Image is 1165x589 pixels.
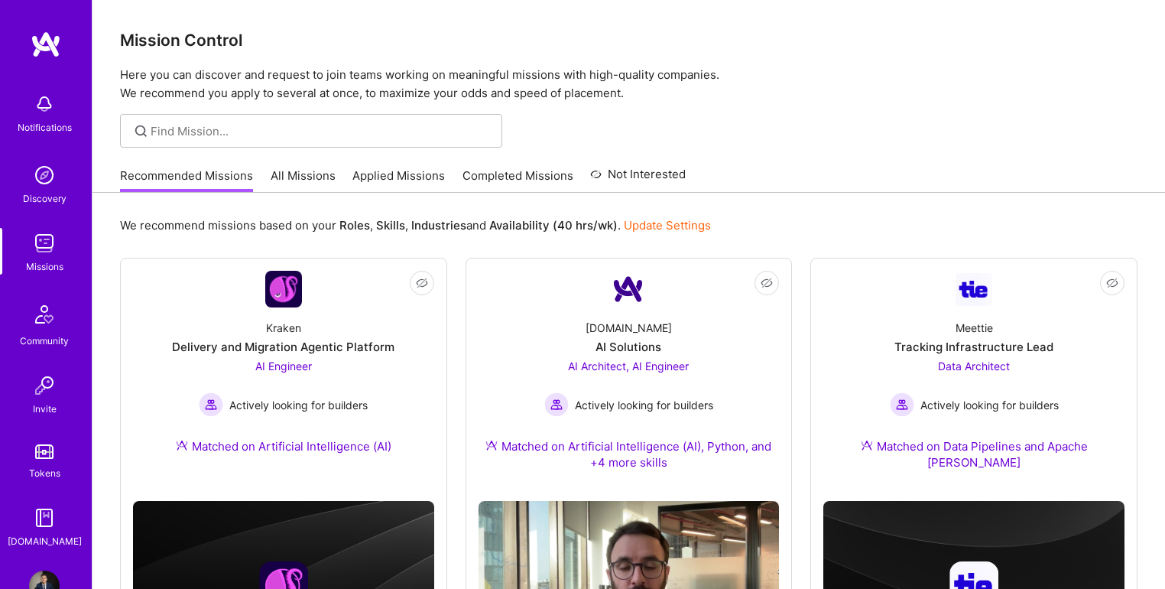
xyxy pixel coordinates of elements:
[151,123,491,139] input: Find Mission...
[610,271,647,308] img: Company Logo
[479,438,780,470] div: Matched on Artificial Intelligence (AI), Python, and +4 more skills
[411,218,466,233] b: Industries
[586,320,672,336] div: [DOMAIN_NAME]
[956,320,993,336] div: Meettie
[120,217,711,233] p: We recommend missions based on your , , and .
[199,392,223,417] img: Actively looking for builders
[376,218,405,233] b: Skills
[595,339,661,355] div: AI Solutions
[920,397,1059,413] span: Actively looking for builders
[352,168,445,193] a: Applied Missions
[132,122,150,140] i: icon SearchGrey
[544,392,569,417] img: Actively looking for builders
[26,259,63,275] div: Missions
[462,168,573,193] a: Completed Missions
[120,168,253,193] a: Recommended Missions
[485,439,498,451] img: Ateam Purple Icon
[823,271,1124,489] a: Company LogoMeettieTracking Infrastructure LeadData Architect Actively looking for buildersActive...
[1106,277,1118,289] i: icon EyeClosed
[120,31,1137,50] h3: Mission Control
[33,401,57,417] div: Invite
[176,438,391,454] div: Matched on Artificial Intelligence (AI)
[29,503,60,533] img: guide book
[339,218,370,233] b: Roles
[590,165,686,193] a: Not Interested
[133,271,434,473] a: Company LogoKrakenDelivery and Migration Agentic PlatformAI Engineer Actively looking for builder...
[265,271,302,308] img: Company Logo
[26,296,63,333] img: Community
[271,168,336,193] a: All Missions
[938,360,1010,373] span: Data Architect
[29,228,60,259] img: teamwork
[575,397,713,413] span: Actively looking for builders
[823,438,1124,470] div: Matched on Data Pipelines and Apache [PERSON_NAME]
[35,444,54,459] img: tokens
[255,360,312,373] span: AI Engineer
[761,277,773,289] i: icon EyeClosed
[29,89,60,119] img: bell
[29,160,60,190] img: discovery
[890,392,914,417] img: Actively looking for builders
[624,218,711,233] a: Update Settings
[23,190,67,207] div: Discovery
[172,339,394,355] div: Delivery and Migration Agentic Platform
[416,277,428,289] i: icon EyeClosed
[29,370,60,401] img: Invite
[229,397,368,413] span: Actively looking for builders
[31,31,61,58] img: logo
[176,439,188,451] img: Ateam Purple Icon
[29,465,60,481] div: Tokens
[266,320,301,336] div: Kraken
[956,273,992,306] img: Company Logo
[20,333,69,349] div: Community
[489,218,618,233] b: Availability (40 hrs/wk)
[120,66,1137,103] p: Here you can discover and request to join teams working on meaningful missions with high-quality ...
[894,339,1053,355] div: Tracking Infrastructure Lead
[18,119,72,135] div: Notifications
[568,360,689,373] span: AI Architect, AI Engineer
[8,533,82,549] div: [DOMAIN_NAME]
[479,271,780,489] a: Company Logo[DOMAIN_NAME]AI SolutionsAI Architect, AI Engineer Actively looking for buildersActiv...
[861,439,873,451] img: Ateam Purple Icon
